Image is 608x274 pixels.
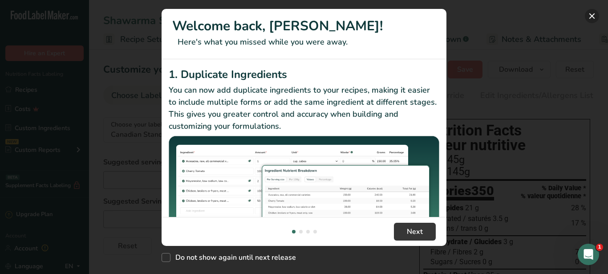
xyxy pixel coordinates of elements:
iframe: Intercom live chat [578,244,599,265]
button: Next [394,223,436,241]
img: Duplicate Ingredients [169,136,439,237]
span: 1 [596,244,603,251]
h2: 1. Duplicate Ingredients [169,66,439,82]
p: You can now add duplicate ingredients to your recipes, making it easier to include multiple forms... [169,84,439,132]
span: Next [407,226,423,237]
h1: Welcome back, [PERSON_NAME]! [172,16,436,36]
p: Here's what you missed while you were away. [172,36,436,48]
span: Do not show again until next release [170,253,296,262]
